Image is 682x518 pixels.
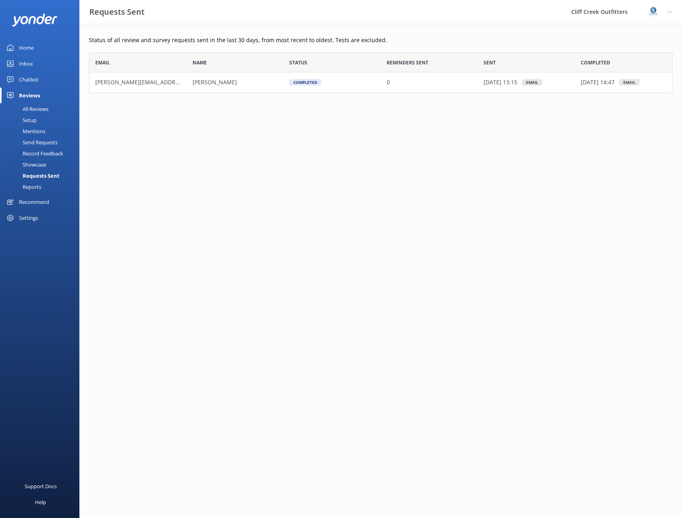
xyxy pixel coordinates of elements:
[581,78,615,87] p: [DATE] 14:47
[5,181,41,192] div: Reports
[522,79,542,85] div: Email
[89,72,672,92] div: row
[5,103,48,114] div: All Reviews
[19,56,33,72] div: Inbox
[484,78,517,87] p: [DATE] 13:15
[25,478,57,494] div: Support Docs
[19,40,34,56] div: Home
[289,79,321,85] div: Completed
[5,148,63,159] div: Record Feedback
[484,59,496,66] span: Sent
[89,36,672,45] p: Status of all review and survey requests sent in the last 30 days, from most recent to oldest. Te...
[19,87,40,103] div: Reviews
[5,114,79,126] a: Setup
[387,78,390,87] p: 0
[89,6,144,18] h3: Requests Sent
[5,170,79,181] a: Requests Sent
[95,78,277,86] span: [PERSON_NAME][EMAIL_ADDRESS][PERSON_NAME][DOMAIN_NAME]
[5,170,60,181] div: Requests Sent
[12,14,58,27] img: yonder-white-logo.png
[5,137,58,148] div: Send Requests
[19,72,39,87] div: Chatbot
[5,126,45,137] div: Mentions
[387,59,428,66] span: Reminders Sent
[5,103,79,114] a: All Reviews
[5,159,79,170] a: Showcase
[289,59,307,66] span: Status
[5,137,79,148] a: Send Requests
[5,114,37,126] div: Setup
[89,72,672,92] div: grid
[95,59,110,66] span: Email
[647,6,659,18] img: 832-1757196605.png
[193,78,237,86] span: [PERSON_NAME]
[5,159,46,170] div: Showcase
[5,126,79,137] a: Mentions
[35,494,46,510] div: Help
[5,181,79,192] a: Reports
[5,148,79,159] a: Record Feedback
[19,194,49,210] div: Recommend
[619,79,640,85] div: email
[19,210,38,226] div: Settings
[581,59,610,66] span: Completed
[193,59,207,66] span: Name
